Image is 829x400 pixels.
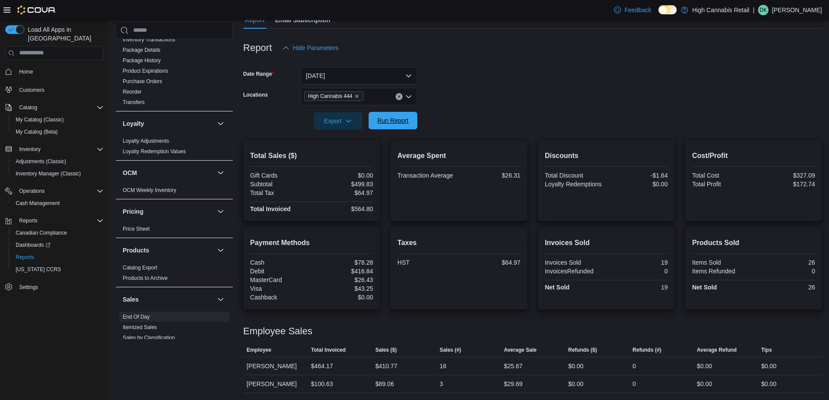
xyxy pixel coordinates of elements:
[12,168,84,179] a: Inventory Manager (Classic)
[611,1,654,19] a: Feedback
[16,254,34,261] span: Reports
[311,361,333,371] div: $464.17
[123,187,176,193] a: OCM Weekly Inventory
[545,259,604,266] div: Invoices Sold
[123,36,175,43] span: Inventory Transactions
[9,251,107,263] button: Reports
[123,324,157,331] span: Itemized Sales
[123,225,150,232] span: Price Sheet
[16,242,50,249] span: Dashboards
[123,99,144,106] span: Transfers
[16,186,104,196] span: Operations
[692,259,752,266] div: Items Sold
[375,346,396,353] span: Sales ($)
[369,112,417,129] button: Run Report
[313,276,373,283] div: $26.43
[9,114,107,126] button: My Catalog (Classic)
[123,68,168,74] a: Product Expirations
[568,379,584,389] div: $0.00
[761,346,772,353] span: Tips
[633,361,636,371] div: 0
[123,324,157,330] a: Itemized Sales
[123,89,141,95] a: Reorder
[755,284,815,291] div: 26
[396,93,403,100] button: Clear input
[311,346,346,353] span: Total Invoiced
[16,144,104,155] span: Inventory
[753,5,755,15] p: |
[123,119,144,128] h3: Loyalty
[9,239,107,251] a: Dashboards
[313,189,373,196] div: $64.97
[313,294,373,301] div: $0.00
[568,361,584,371] div: $0.00
[123,37,175,43] a: Inventory Transactions
[116,136,233,160] div: Loyalty
[12,264,64,275] a: [US_STATE] CCRS
[116,262,233,287] div: Products
[250,189,310,196] div: Total Tax
[545,172,604,179] div: Total Discount
[16,186,48,196] button: Operations
[215,294,226,305] button: Sales
[697,379,712,389] div: $0.00
[16,102,40,113] button: Catalog
[375,361,397,371] div: $410.77
[375,379,394,389] div: $89.06
[123,57,161,64] a: Package History
[313,285,373,292] div: $43.25
[692,238,815,248] h2: Products Sold
[123,187,176,194] span: OCM Weekly Inventory
[313,172,373,179] div: $0.00
[16,170,81,177] span: Inventory Manager (Classic)
[250,259,310,266] div: Cash
[633,346,661,353] span: Refunds (#)
[243,91,268,98] label: Locations
[24,25,104,43] span: Load All Apps in [GEOGRAPHIC_DATA]
[123,295,139,304] h3: Sales
[545,151,668,161] h2: Discounts
[313,268,373,275] div: $416.84
[16,215,104,226] span: Reports
[12,168,104,179] span: Inventory Manager (Classic)
[16,282,41,292] a: Settings
[461,172,520,179] div: $26.31
[250,238,373,248] h2: Payment Methods
[123,207,214,216] button: Pricing
[313,259,373,266] div: $78.28
[250,276,310,283] div: MasterCard
[2,65,107,78] button: Home
[16,229,67,236] span: Canadian Compliance
[12,127,61,137] a: My Catalog (Beta)
[123,78,162,85] span: Purchase Orders
[243,326,312,336] h3: Employee Sales
[123,275,168,281] a: Products to Archive
[123,168,137,177] h3: OCM
[250,205,291,212] strong: Total Invoiced
[692,284,717,291] strong: Net Sold
[123,67,168,74] span: Product Expirations
[397,151,520,161] h2: Average Spent
[12,240,54,250] a: Dashboards
[19,68,33,75] span: Home
[123,335,175,341] a: Sales by Classification
[245,11,265,29] span: Report
[123,265,157,271] a: Catalog Export
[755,259,815,266] div: 26
[123,138,169,144] a: Loyalty Adjustments
[123,314,150,320] a: End Of Day
[9,168,107,180] button: Inventory Manager (Classic)
[504,361,523,371] div: $25.67
[397,259,457,266] div: HST
[243,357,308,375] div: [PERSON_NAME]
[123,168,214,177] button: OCM
[624,6,651,14] span: Feedback
[215,245,226,255] button: Products
[16,128,58,135] span: My Catalog (Beta)
[633,379,636,389] div: 0
[504,346,537,353] span: Average Sale
[19,217,37,224] span: Reports
[461,259,520,266] div: $64.97
[568,346,597,353] span: Refunds ($)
